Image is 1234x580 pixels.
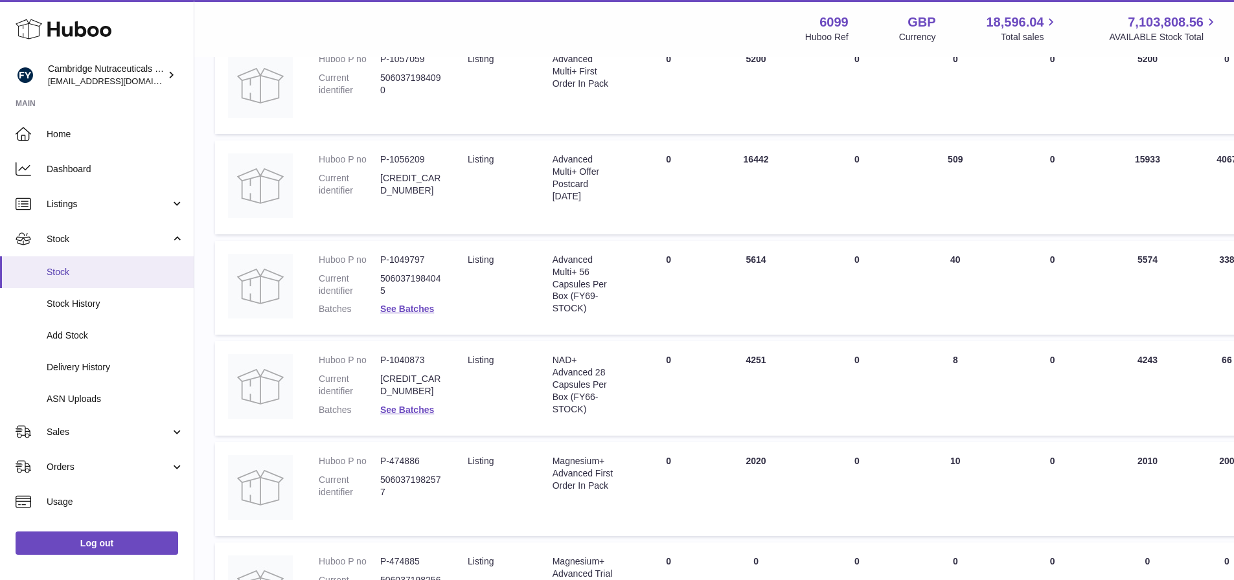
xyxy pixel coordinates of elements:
[380,172,442,197] dd: [CREDIT_CARD_NUMBER]
[468,254,494,265] span: listing
[707,241,805,335] td: 5614
[228,53,293,118] img: product image
[16,65,35,85] img: huboo@camnutra.com
[47,298,184,310] span: Stock History
[380,273,442,297] dd: 5060371984045
[986,14,1058,43] a: 18,596.04 Total sales
[908,14,935,31] strong: GBP
[1109,14,1218,43] a: 7,103,808.56 AVAILABLE Stock Total
[380,304,434,314] a: See Batches
[805,31,849,43] div: Huboo Ref
[380,254,442,266] dd: P-1049797
[553,254,617,315] div: Advanced Multi+ 56 Capsules Per Box (FY69-STOCK)
[1050,456,1055,466] span: 0
[47,198,170,210] span: Listings
[380,474,442,498] dd: 5060371982577
[380,405,434,415] a: See Batches
[1050,254,1055,265] span: 0
[319,172,380,197] dt: Current identifier
[909,40,1001,134] td: 0
[47,426,170,438] span: Sales
[805,442,909,536] td: 0
[468,456,494,466] span: listing
[319,53,380,65] dt: Huboo P no
[707,442,805,536] td: 2020
[319,455,380,467] dt: Huboo P no
[805,140,909,234] td: 0
[47,266,184,278] span: Stock
[468,154,494,164] span: listing
[380,555,442,568] dd: P-474885
[1050,556,1055,566] span: 0
[380,455,442,467] dd: P-474886
[1001,31,1058,43] span: Total sales
[319,254,380,266] dt: Huboo P no
[909,241,1001,335] td: 40
[228,254,293,318] img: product image
[468,54,494,64] span: listing
[380,153,442,166] dd: P-1056209
[380,354,442,366] dd: P-1040873
[1128,14,1204,31] span: 7,103,808.56
[1104,341,1192,436] td: 4243
[380,53,442,65] dd: P-1057059
[47,163,184,175] span: Dashboard
[319,303,380,315] dt: Batches
[805,40,909,134] td: 0
[380,72,442,96] dd: 5060371984090
[553,153,617,203] div: Advanced Multi+ Offer Postcard [DATE]
[909,140,1001,234] td: 509
[319,354,380,366] dt: Huboo P no
[1104,442,1192,536] td: 2010
[553,354,617,415] div: NAD+ Advanced 28 Capsules Per Box (FY66-STOCK)
[468,355,494,365] span: listing
[805,241,909,335] td: 0
[909,442,1001,536] td: 10
[630,241,707,335] td: 0
[1104,40,1192,134] td: 5200
[47,329,184,342] span: Add Stock
[909,341,1001,436] td: 8
[630,442,707,536] td: 0
[47,496,184,508] span: Usage
[228,153,293,218] img: product image
[630,341,707,436] td: 0
[986,14,1044,31] span: 18,596.04
[228,455,293,520] img: product image
[319,373,380,397] dt: Current identifier
[630,40,707,134] td: 0
[1109,31,1218,43] span: AVAILABLE Stock Total
[468,556,494,566] span: listing
[319,474,380,498] dt: Current identifier
[319,153,380,166] dt: Huboo P no
[707,341,805,436] td: 4251
[899,31,936,43] div: Currency
[1104,241,1192,335] td: 5574
[47,361,184,374] span: Delivery History
[319,404,380,416] dt: Batches
[48,63,165,87] div: Cambridge Nutraceuticals Ltd
[47,393,184,405] span: ASN Uploads
[48,76,190,86] span: [EMAIL_ADDRESS][DOMAIN_NAME]
[630,140,707,234] td: 0
[228,354,293,419] img: product image
[47,233,170,245] span: Stock
[1050,355,1055,365] span: 0
[16,531,178,555] a: Log out
[319,273,380,297] dt: Current identifier
[1050,54,1055,64] span: 0
[319,555,380,568] dt: Huboo P no
[1104,140,1192,234] td: 15933
[819,14,849,31] strong: 6099
[553,455,617,492] div: Magnesium+ Advanced First Order In Pack
[1050,154,1055,164] span: 0
[805,341,909,436] td: 0
[553,53,617,90] div: Advanced Multi+ First Order In Pack
[380,373,442,397] dd: [CREDIT_CARD_NUMBER]
[707,40,805,134] td: 5200
[319,72,380,96] dt: Current identifier
[47,128,184,140] span: Home
[707,140,805,234] td: 16442
[47,461,170,473] span: Orders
